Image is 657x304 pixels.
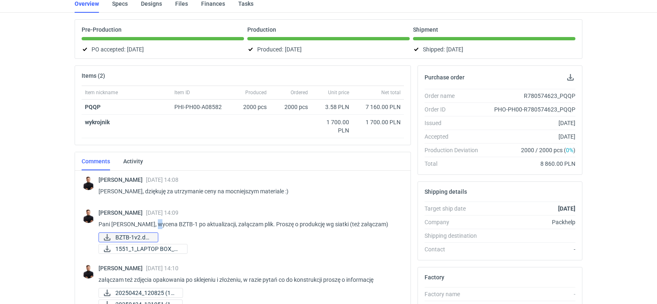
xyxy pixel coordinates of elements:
span: [PERSON_NAME] [99,176,146,183]
p: załączam też zdjęcia opakowania po sklejeniu i złożeniu, w razie pytań co do konstrukcji proszę o... [99,275,397,285]
img: Tomasz Kubiak [82,209,95,223]
img: Tomasz Kubiak [82,176,95,190]
div: Packhelp [485,218,575,226]
p: Pani [PERSON_NAME], wycena BZTB-1 po aktualizacji, załączam plik. Proszę o produkcję wg siatki (t... [99,219,397,229]
div: Contact [425,245,485,253]
div: R780574623_PQQP [485,92,575,100]
span: Item nickname [85,89,118,96]
button: Download PO [565,72,575,82]
div: PHI-PH00-A08582 [174,103,230,111]
span: [DATE] [127,44,144,54]
div: 1 700.00 PLN [356,118,401,126]
div: - [485,290,575,298]
div: Accepted [425,132,485,141]
span: [PERSON_NAME] [99,209,146,216]
div: 1 700.00 PLN [314,118,349,135]
h2: Shipping details [425,188,467,195]
a: BZTB-1v2.docx [99,232,158,242]
div: 20250424_120825 (1).heic [99,288,181,298]
div: 2000 pcs [233,100,270,115]
p: Shipment [413,26,438,33]
strong: [DATE] [558,205,575,212]
div: Order name [425,92,485,100]
div: 7 160.00 PLN [356,103,401,111]
div: Company [425,218,485,226]
h2: Items (2) [82,72,105,79]
p: Production [247,26,276,33]
div: [DATE] [485,119,575,127]
div: [DATE] [485,132,575,141]
strong: PQQP [85,104,101,110]
span: 20250424_120825 (1).... [115,288,176,297]
span: 0% [566,147,573,153]
div: 3.58 PLN [314,103,349,111]
span: BZTB-1v2.docx [115,233,151,242]
div: PHO-PH00-R780574623_PQQP [485,105,575,114]
div: Order ID [425,105,485,114]
span: [DATE] 14:10 [146,265,178,272]
div: Issued [425,119,485,127]
a: Activity [123,152,143,170]
div: Shipped: [413,44,575,54]
div: 1551_1_LAPTOP BOX_B (2).pdf [99,244,181,254]
img: Tomasz Kubiak [82,265,95,278]
span: 2000 / 2000 pcs ( ) [521,146,575,154]
span: Unit price [328,89,349,96]
a: 1551_1_LAPTOP BOX_B ... [99,244,188,254]
div: Shipping destination [425,232,485,240]
span: Produced [245,89,267,96]
span: Item ID [174,89,190,96]
span: [DATE] [446,44,463,54]
h2: Purchase order [425,74,465,81]
a: 20250424_120825 (1).... [99,288,183,298]
div: - [485,245,575,253]
div: PO accepted: [82,44,244,54]
span: [DATE] [285,44,302,54]
p: [PERSON_NAME], dziękuję za utrzymanie ceny na mocniejszym materiale :) [99,186,397,196]
h2: Factory [425,274,444,281]
div: Factory name [425,290,485,298]
div: Production Deviation [425,146,485,154]
span: Net total [381,89,401,96]
span: Ordered [291,89,308,96]
span: [PERSON_NAME] [99,265,146,272]
strong: wykrojnik [85,119,110,125]
span: 1551_1_LAPTOP BOX_B ... [115,244,181,253]
div: 8 860.00 PLN [485,160,575,168]
div: Produced: [247,44,410,54]
a: Comments [82,152,110,170]
span: [DATE] 14:09 [146,209,178,216]
span: [DATE] 14:08 [146,176,178,183]
div: Total [425,160,485,168]
p: Pre-Production [82,26,122,33]
div: 2000 pcs [270,100,311,115]
div: Target ship date [425,204,485,213]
